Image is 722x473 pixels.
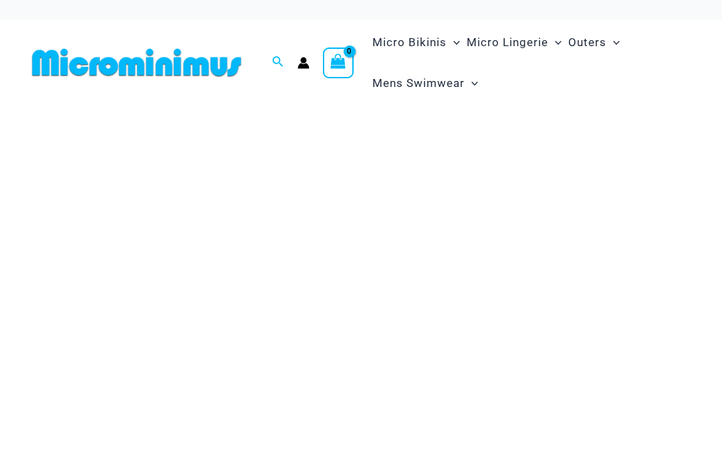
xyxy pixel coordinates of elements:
[369,63,481,104] a: Mens SwimwearMenu ToggleMenu Toggle
[465,66,478,100] span: Menu Toggle
[548,25,562,60] span: Menu Toggle
[323,48,354,78] a: View Shopping Cart, empty
[372,25,447,60] span: Micro Bikinis
[372,66,465,100] span: Mens Swimwear
[467,25,548,60] span: Micro Lingerie
[568,25,606,60] span: Outers
[27,48,247,78] img: MM SHOP LOGO FLAT
[463,22,565,63] a: Micro LingerieMenu ToggleMenu Toggle
[447,25,460,60] span: Menu Toggle
[297,57,310,69] a: Account icon link
[565,22,623,63] a: OutersMenu ToggleMenu Toggle
[272,54,284,71] a: Search icon link
[369,22,463,63] a: Micro BikinisMenu ToggleMenu Toggle
[606,25,620,60] span: Menu Toggle
[367,20,695,106] nav: Site Navigation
